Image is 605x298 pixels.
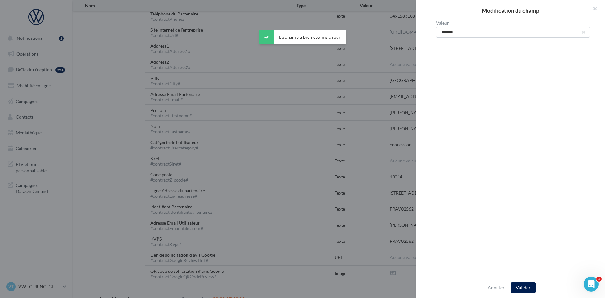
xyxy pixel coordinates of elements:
[485,284,507,291] button: Annuler
[259,30,346,44] div: Le champ a bien été mis à jour
[584,277,599,292] iframe: Intercom live chat
[511,282,536,293] button: Valider
[596,277,602,282] span: 1
[436,21,590,25] label: Valeur
[426,8,595,13] h2: Modification du champ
